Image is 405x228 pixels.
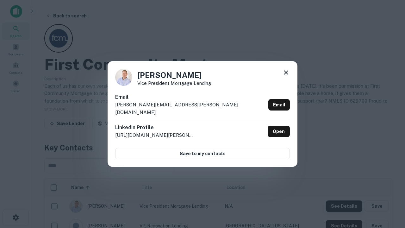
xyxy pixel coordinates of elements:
a: Email [268,99,290,111]
button: Save to my contacts [115,148,290,159]
a: Open [268,126,290,137]
h4: [PERSON_NAME] [137,69,211,81]
p: [URL][DOMAIN_NAME][PERSON_NAME] [115,131,194,139]
p: [PERSON_NAME][EMAIL_ADDRESS][PERSON_NAME][DOMAIN_NAME] [115,101,266,116]
iframe: Chat Widget [373,157,405,187]
h6: Email [115,93,266,101]
img: 1520878720083 [115,69,132,86]
h6: LinkedIn Profile [115,124,194,131]
p: Vice President Mortgage Lending [137,81,211,85]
